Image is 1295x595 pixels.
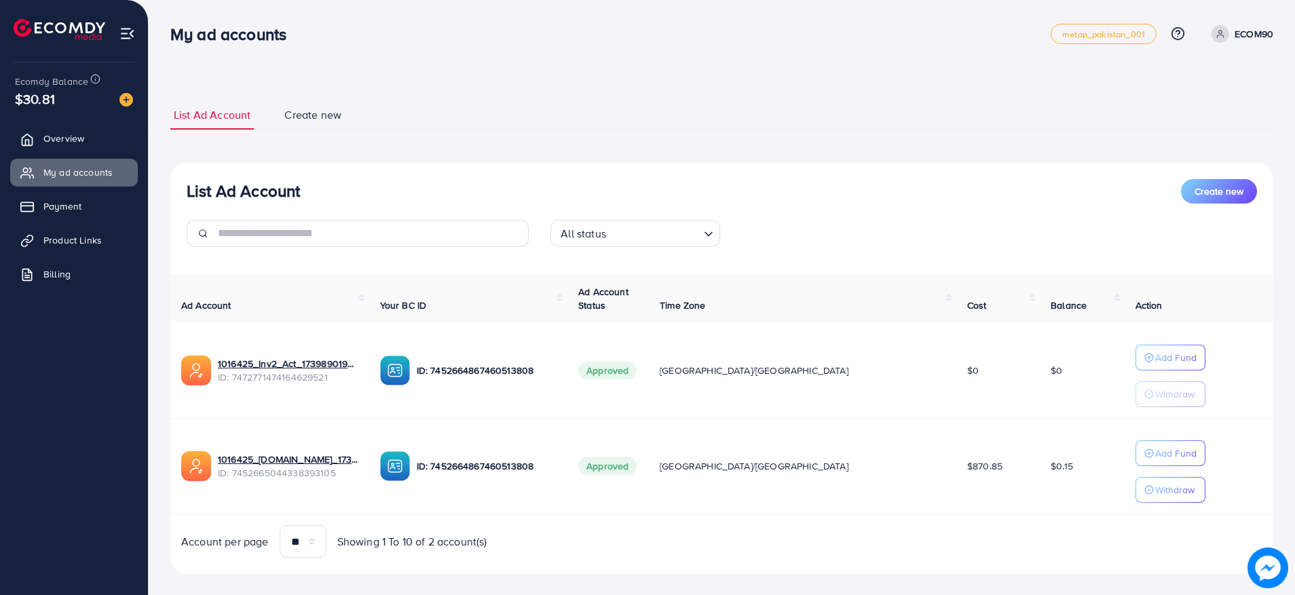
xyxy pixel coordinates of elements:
[337,534,487,550] span: Showing 1 To 10 of 2 account(s)
[10,227,138,254] a: Product Links
[181,356,211,385] img: ic-ads-acc.e4c84228.svg
[967,299,987,312] span: Cost
[218,453,358,480] div: <span class='underline'>1016425_memonexclusive.com_1735208808115</span></br>7452665044338393105
[15,75,88,88] span: Ecomdy Balance
[660,299,705,312] span: Time Zone
[558,224,609,244] span: All status
[1062,30,1145,39] span: metap_pakistan_001
[284,107,341,123] span: Create new
[1181,179,1257,204] button: Create new
[578,362,637,379] span: Approved
[218,453,358,466] a: 1016425_[DOMAIN_NAME]_1735208808115
[14,19,105,40] img: logo
[660,459,848,473] span: [GEOGRAPHIC_DATA]/[GEOGRAPHIC_DATA]
[181,299,231,312] span: Ad Account
[967,364,979,377] span: $0
[218,357,358,370] a: 1016425_Inv2_Act_1739890197093
[43,199,81,213] span: Payment
[1136,477,1205,503] button: Withdraw
[578,285,628,312] span: Ad Account Status
[1136,299,1163,312] span: Action
[1206,25,1273,43] a: ECOM90
[380,299,427,312] span: Your BC ID
[1195,185,1243,198] span: Create new
[174,107,250,123] span: List Ad Account
[1136,440,1205,466] button: Add Fund
[417,362,557,379] p: ID: 7452664867460513808
[15,89,55,109] span: $30.81
[610,221,698,244] input: Search for option
[660,364,848,377] span: [GEOGRAPHIC_DATA]/[GEOGRAPHIC_DATA]
[550,220,720,247] div: Search for option
[1051,24,1157,44] a: metap_pakistan_001
[1136,345,1205,370] button: Add Fund
[1247,548,1288,588] img: image
[43,166,113,179] span: My ad accounts
[1051,364,1062,377] span: $0
[578,457,637,475] span: Approved
[1155,445,1197,461] p: Add Fund
[1136,381,1205,407] button: Withdraw
[1051,299,1087,312] span: Balance
[43,132,84,145] span: Overview
[1235,26,1273,42] p: ECOM90
[10,261,138,288] a: Billing
[380,356,410,385] img: ic-ba-acc.ded83a64.svg
[1155,349,1197,366] p: Add Fund
[119,93,133,107] img: image
[10,193,138,220] a: Payment
[218,466,358,480] span: ID: 7452665044338393105
[10,125,138,152] a: Overview
[1155,482,1195,498] p: Withdraw
[43,233,102,247] span: Product Links
[1051,459,1073,473] span: $0.15
[1155,386,1195,402] p: Withdraw
[170,24,297,44] h3: My ad accounts
[417,458,557,474] p: ID: 7452664867460513808
[10,159,138,186] a: My ad accounts
[218,357,358,385] div: <span class='underline'>1016425_Inv2_Act_1739890197093</span></br>7472771474164629521
[380,451,410,481] img: ic-ba-acc.ded83a64.svg
[967,459,1002,473] span: $870.85
[187,181,300,201] h3: List Ad Account
[218,370,358,384] span: ID: 7472771474164629521
[119,26,135,41] img: menu
[43,267,71,281] span: Billing
[181,534,269,550] span: Account per page
[181,451,211,481] img: ic-ads-acc.e4c84228.svg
